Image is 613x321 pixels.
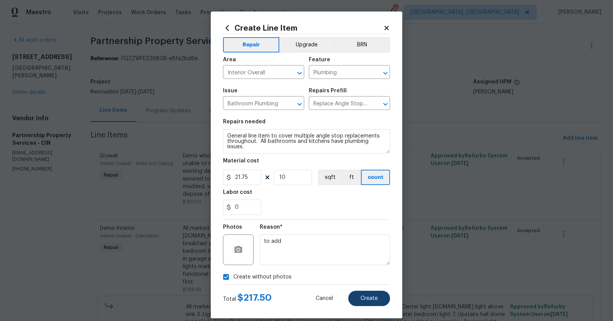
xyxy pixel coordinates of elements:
[361,296,378,301] span: Create
[279,37,334,52] button: Upgrade
[223,37,279,52] button: Repair
[223,57,236,62] h5: Area
[334,37,390,52] button: BRN
[238,293,272,302] span: $ 217.50
[223,119,266,124] h5: Repairs needed
[260,234,390,265] textarea: to add
[223,88,238,93] h5: Issue
[294,99,305,110] button: Open
[380,99,391,110] button: Open
[309,88,347,93] h5: Repairs Prefill
[223,129,390,154] textarea: General line item to cover multiple angle stop replacements throughout. All bathrooms and kitchen...
[318,170,342,185] button: sqft
[309,57,330,62] h5: Feature
[303,291,345,306] button: Cancel
[294,68,305,79] button: Open
[361,170,390,185] button: count
[348,291,390,306] button: Create
[233,273,292,281] span: Create without photos
[223,24,383,32] h2: Create Line Item
[223,158,259,164] h5: Material cost
[223,190,252,195] h5: Labor cost
[223,224,242,230] h5: Photos
[380,68,391,79] button: Open
[316,296,333,301] span: Cancel
[223,294,272,303] div: Total
[260,224,282,230] h5: Reason*
[342,170,361,185] button: ft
